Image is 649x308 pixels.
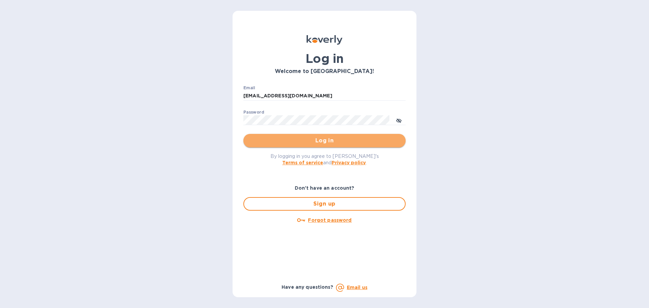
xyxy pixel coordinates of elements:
button: Log in [243,134,406,147]
img: Koverly [307,35,342,45]
b: Have any questions? [282,284,333,290]
u: Forgot password [308,217,352,223]
button: toggle password visibility [392,113,406,127]
input: Enter email address [243,91,406,101]
b: Don't have an account? [295,185,355,191]
h3: Welcome to [GEOGRAPHIC_DATA]! [243,68,406,75]
span: Sign up [249,200,400,208]
label: Password [243,110,264,114]
a: Privacy policy [332,160,366,165]
a: Email us [347,285,367,290]
span: Log in [249,137,400,145]
a: Terms of service [282,160,323,165]
label: Email [243,86,255,90]
button: Sign up [243,197,406,211]
span: By logging in you agree to [PERSON_NAME]'s and . [270,153,379,165]
h1: Log in [243,51,406,66]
